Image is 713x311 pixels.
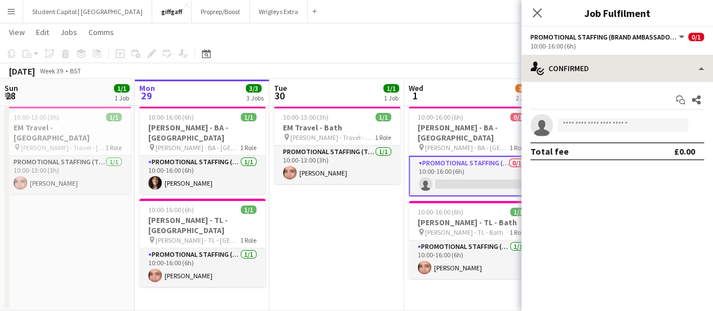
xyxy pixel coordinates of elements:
[418,113,463,121] span: 10:00-16:00 (6h)
[425,228,503,236] span: [PERSON_NAME] - TL - Bath
[192,1,250,23] button: Proprep/Boost
[5,156,131,194] app-card-role: Promotional Staffing (Team Leader)1/110:00-13:00 (3h)[PERSON_NAME]
[384,94,398,102] div: 1 Job
[240,143,256,152] span: 1 Role
[88,27,114,37] span: Comms
[114,84,130,93] span: 1/1
[3,89,18,102] span: 28
[274,122,400,133] h3: EM Travel - Bath
[139,106,265,194] app-job-card: 10:00-16:00 (6h)1/1[PERSON_NAME] - BA - [GEOGRAPHIC_DATA] [PERSON_NAME] - BA - [GEOGRAPHIC_DATA]1...
[530,146,569,157] div: Total fee
[409,106,535,196] app-job-card: 10:00-16:00 (6h)0/1[PERSON_NAME] - BA - [GEOGRAPHIC_DATA] [PERSON_NAME] - BA - [GEOGRAPHIC_DATA]1...
[425,143,510,152] span: [PERSON_NAME] - BA - [GEOGRAPHIC_DATA]
[674,146,695,157] div: £0.00
[9,65,35,77] div: [DATE]
[418,208,463,216] span: 10:00-16:00 (6h)
[148,113,194,121] span: 10:00-16:00 (6h)
[409,217,535,227] h3: [PERSON_NAME] - TL - Bath
[241,113,256,121] span: 1/1
[250,1,308,23] button: Wrigleys Extra
[105,143,122,152] span: 1 Role
[530,42,704,50] div: 10:00-16:00 (6h)
[139,156,265,194] app-card-role: Promotional Staffing (Brand Ambassadors)1/110:00-16:00 (6h)[PERSON_NAME]
[139,83,155,93] span: Mon
[688,33,704,41] span: 0/1
[139,122,265,143] h3: [PERSON_NAME] - BA - [GEOGRAPHIC_DATA]
[36,27,49,37] span: Edit
[530,33,677,41] span: Promotional Staffing (Brand Ambassadors)
[290,133,375,142] span: [PERSON_NAME] - Travel - Bath
[14,113,59,121] span: 10:00-13:00 (3h)
[409,201,535,279] app-job-card: 10:00-16:00 (6h)1/1[PERSON_NAME] - TL - Bath [PERSON_NAME] - TL - Bath1 RolePromotional Staffing ...
[246,84,262,93] span: 3/3
[375,133,391,142] span: 1 Role
[240,236,256,244] span: 1 Role
[241,205,256,214] span: 1/1
[9,27,25,37] span: View
[510,113,526,121] span: 0/1
[5,122,131,143] h3: EM Travel - [GEOGRAPHIC_DATA]
[409,240,535,279] app-card-role: Promotional Staffing (Team Leader)1/110:00-16:00 (6h)[PERSON_NAME]
[139,199,265,287] app-job-card: 10:00-16:00 (6h)1/1[PERSON_NAME] - TL - [GEOGRAPHIC_DATA] [PERSON_NAME] - TL - [GEOGRAPHIC_DATA]1...
[510,228,526,236] span: 1 Role
[106,113,122,121] span: 1/1
[272,89,287,102] span: 30
[521,55,713,82] div: Confirmed
[5,25,29,40] a: View
[60,27,77,37] span: Jobs
[70,67,81,75] div: BST
[510,208,526,216] span: 1/1
[138,89,155,102] span: 29
[152,1,192,23] button: giffgaff
[375,113,391,121] span: 1/1
[156,236,240,244] span: [PERSON_NAME] - TL - [GEOGRAPHIC_DATA]
[246,94,264,102] div: 3 Jobs
[383,84,399,93] span: 1/1
[21,143,105,152] span: [PERSON_NAME] - Travel - [GEOGRAPHIC_DATA]
[274,106,400,184] app-job-card: 10:00-13:00 (3h)1/1EM Travel - Bath [PERSON_NAME] - Travel - Bath1 RolePromotional Staffing (Team...
[5,83,18,93] span: Sun
[5,106,131,194] app-job-card: 10:00-13:00 (3h)1/1EM Travel - [GEOGRAPHIC_DATA] [PERSON_NAME] - Travel - [GEOGRAPHIC_DATA]1 Role...
[56,25,82,40] a: Jobs
[516,94,533,102] div: 2 Jobs
[515,84,531,93] span: 1/2
[274,83,287,93] span: Tue
[156,143,240,152] span: [PERSON_NAME] - BA - [GEOGRAPHIC_DATA]
[23,1,152,23] button: Student Capitol | [GEOGRAPHIC_DATA]
[32,25,54,40] a: Edit
[274,146,400,184] app-card-role: Promotional Staffing (Team Leader)1/110:00-13:00 (3h)[PERSON_NAME]
[407,89,423,102] span: 1
[510,143,526,152] span: 1 Role
[409,83,423,93] span: Wed
[409,122,535,143] h3: [PERSON_NAME] - BA - [GEOGRAPHIC_DATA]
[114,94,129,102] div: 1 Job
[37,67,65,75] span: Week 39
[139,215,265,235] h3: [PERSON_NAME] - TL - [GEOGRAPHIC_DATA]
[521,6,713,20] h3: Job Fulfilment
[148,205,194,214] span: 10:00-16:00 (6h)
[409,156,535,196] app-card-role: Promotional Staffing (Brand Ambassadors)0/110:00-16:00 (6h)
[139,248,265,287] app-card-role: Promotional Staffing (Team Leader)1/110:00-16:00 (6h)[PERSON_NAME]
[530,33,686,41] button: Promotional Staffing (Brand Ambassadors)
[84,25,118,40] a: Comms
[283,113,329,121] span: 10:00-13:00 (3h)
